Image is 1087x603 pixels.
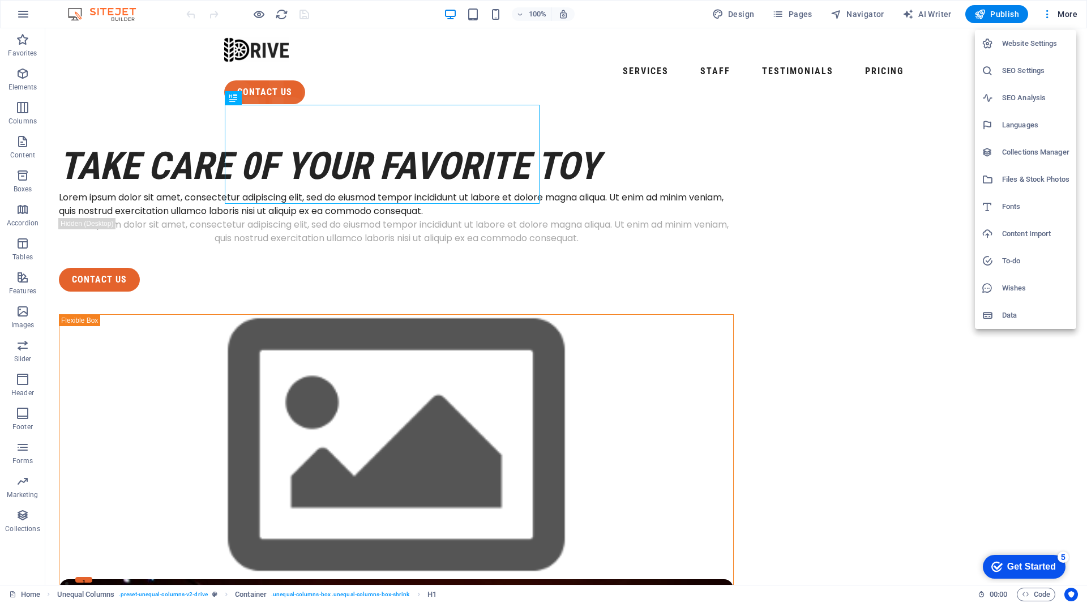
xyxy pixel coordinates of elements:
[30,549,47,554] button: 1
[33,12,82,23] div: Get Started
[1002,118,1069,132] h6: Languages
[1002,281,1069,295] h6: Wishes
[1002,309,1069,322] h6: Data
[1002,227,1069,241] h6: Content Import
[9,6,92,29] div: Get Started 5 items remaining, 0% complete
[1002,200,1069,213] h6: Fonts
[84,2,95,14] div: 5
[1002,254,1069,268] h6: To-do
[1002,37,1069,50] h6: Website Settings
[1002,146,1069,159] h6: Collections Manager
[1002,64,1069,78] h6: SEO Settings
[1002,173,1069,186] h6: Files & Stock Photos
[1002,91,1069,105] h6: SEO Analysis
